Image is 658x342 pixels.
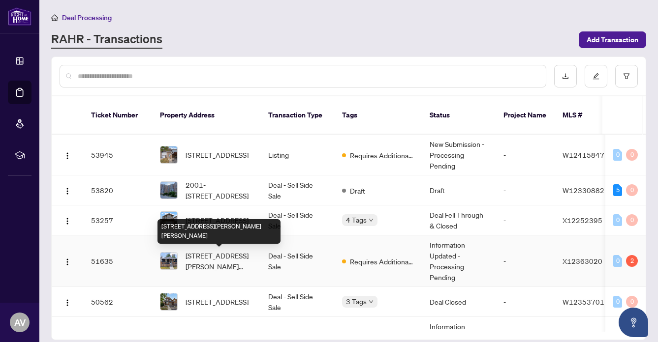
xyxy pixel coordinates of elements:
th: Tags [334,96,422,135]
td: 53257 [83,205,152,235]
a: RAHR - Transactions [51,31,162,49]
span: [STREET_ADDRESS][PERSON_NAME][PERSON_NAME] [186,250,252,272]
span: 3 Tags [346,296,367,307]
span: X12363020 [563,256,602,265]
div: [STREET_ADDRESS][PERSON_NAME][PERSON_NAME] [157,219,281,244]
img: Logo [63,187,71,195]
button: Open asap [619,308,648,337]
span: [STREET_ADDRESS] [186,215,249,226]
td: - [496,135,555,175]
span: Add Transaction [587,32,638,48]
td: 51635 [83,235,152,287]
span: X12252395 [563,216,602,225]
button: edit [585,65,607,87]
div: 2 [626,255,638,267]
th: Project Name [496,96,555,135]
button: Logo [60,212,75,228]
span: Requires Additional Docs [350,150,414,161]
img: thumbnail-img [160,182,177,199]
td: - [496,205,555,235]
span: W12353701 [563,297,604,306]
button: Logo [60,294,75,310]
th: Property Address [152,96,260,135]
img: logo [8,7,31,26]
button: Logo [60,147,75,163]
span: 4 Tags [346,214,367,226]
td: 53945 [83,135,152,175]
button: Logo [60,182,75,198]
button: download [554,65,577,87]
td: Deal - Sell Side Sale [260,235,334,287]
td: Deal Closed [422,287,496,317]
td: - [496,235,555,287]
button: Add Transaction [579,31,646,48]
span: [STREET_ADDRESS] [186,296,249,307]
td: New Submission - Processing Pending [422,135,496,175]
img: thumbnail-img [160,212,177,228]
span: filter [623,73,630,80]
span: Requires Additional Docs [350,256,414,267]
th: MLS # [555,96,614,135]
td: - [496,175,555,205]
div: 0 [613,214,622,226]
td: Deal Fell Through & Closed [422,205,496,235]
img: thumbnail-img [160,293,177,310]
span: down [369,299,374,304]
div: 0 [626,214,638,226]
span: [STREET_ADDRESS] [186,149,249,160]
span: AV [14,315,26,329]
div: 0 [613,149,622,161]
span: download [562,73,569,80]
button: filter [615,65,638,87]
th: Ticket Number [83,96,152,135]
span: Deal Processing [62,13,112,22]
img: Logo [63,299,71,307]
span: Draft [350,185,365,196]
button: Logo [60,253,75,269]
td: 53820 [83,175,152,205]
div: 5 [613,184,622,196]
span: edit [593,73,599,80]
th: Transaction Type [260,96,334,135]
img: thumbnail-img [160,253,177,269]
div: 0 [613,255,622,267]
span: 2001-[STREET_ADDRESS] [186,179,252,201]
div: 0 [626,149,638,161]
img: Logo [63,217,71,225]
div: 0 [626,296,638,308]
td: Draft [422,175,496,205]
span: W12415847 [563,150,604,159]
td: Listing [260,135,334,175]
span: W12330882 [563,186,604,195]
div: 0 [613,296,622,308]
span: down [369,218,374,223]
td: Deal - Sell Side Sale [260,175,334,205]
img: Logo [63,258,71,266]
img: thumbnail-img [160,146,177,163]
span: home [51,14,58,21]
td: 50562 [83,287,152,317]
img: Logo [63,152,71,160]
td: - [496,287,555,317]
td: Deal - Sell Side Sale [260,205,334,235]
div: 0 [626,184,638,196]
td: Information Updated - Processing Pending [422,235,496,287]
td: Deal - Sell Side Sale [260,287,334,317]
th: Status [422,96,496,135]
